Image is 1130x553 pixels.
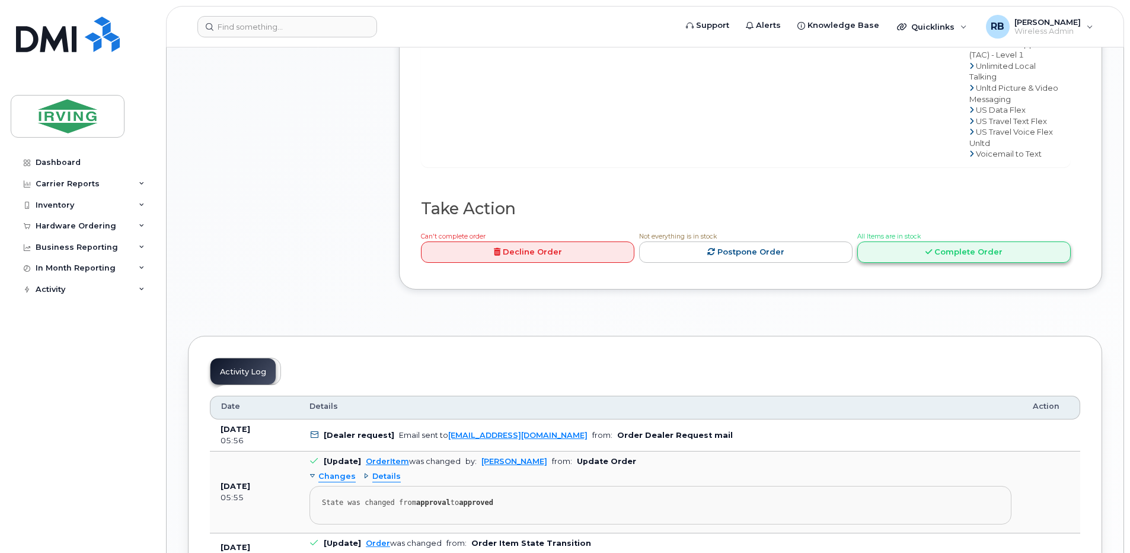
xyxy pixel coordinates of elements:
div: 05:56 [221,436,288,446]
input: Find something... [197,16,377,37]
span: US Travel Voice Flex Unltd [969,127,1053,148]
span: from: [592,431,612,440]
span: by: [465,457,477,466]
span: RB [991,20,1004,34]
b: Order Item State Transition [471,539,591,548]
span: Unlimited Local Talking [969,61,1036,82]
strong: approved [459,498,493,507]
b: [Update] [324,457,361,466]
span: [PERSON_NAME] [1014,17,1081,27]
div: State was changed from to [322,498,999,507]
a: OrderItem [366,457,409,466]
span: Support [696,20,729,31]
a: Knowledge Base [789,14,888,37]
span: Can't complete order [421,233,486,240]
div: Roberts, Brad [978,15,1102,39]
b: [Dealer request] [324,431,394,440]
span: Alerts [756,20,781,31]
span: Date [221,401,240,412]
div: was changed [366,539,442,548]
a: Decline Order [421,241,634,263]
span: Wireless Admin [1014,27,1081,36]
h2: Take Action [421,200,1071,218]
b: Order Dealer Request mail [617,431,733,440]
div: Email sent to [399,431,588,440]
a: Support [678,14,738,37]
b: [Update] [324,539,361,548]
b: [DATE] [221,482,250,491]
b: Update Order [577,457,636,466]
span: Details [309,401,338,412]
span: Changes [318,471,356,482]
span: Technical Support (TAC) - Level 1 [969,39,1046,60]
strong: approval [416,498,451,507]
a: Complete Order [857,241,1071,263]
span: from: [552,457,572,466]
a: Postpone Order [639,241,853,263]
span: Unltd Picture & Video Messaging [969,83,1058,104]
span: Not everything is in stock [639,233,717,240]
th: Action [1022,396,1080,419]
span: US Travel Text Flex [976,116,1047,126]
div: was changed [366,457,461,466]
a: Order [366,539,390,548]
span: Voicemail to Text [976,149,1042,158]
span: All Items are in stock [857,233,921,240]
span: Quicklinks [911,22,955,31]
b: [DATE] [221,425,250,434]
div: 05:55 [221,492,288,503]
span: Knowledge Base [807,20,879,31]
b: [DATE] [221,543,250,552]
a: [EMAIL_ADDRESS][DOMAIN_NAME] [448,431,588,440]
a: [PERSON_NAME] [481,457,547,466]
span: Details [372,471,401,482]
span: US Data Flex [976,105,1026,115]
span: from: [446,539,467,548]
div: Quicklinks [889,15,975,39]
a: Alerts [738,14,789,37]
